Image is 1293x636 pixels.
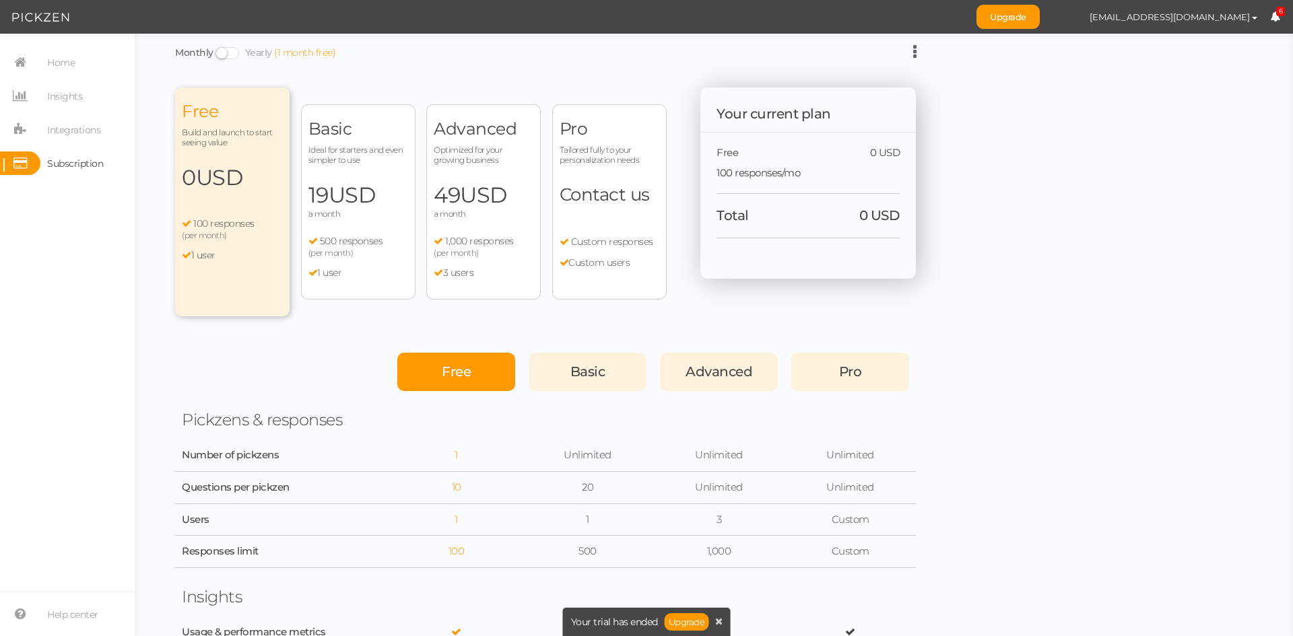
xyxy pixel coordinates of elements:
[1077,5,1270,28] button: [EMAIL_ADDRESS][DOMAIN_NAME]
[660,545,778,558] div: 1,000
[308,182,408,209] span: 19
[976,5,1040,29] a: Upgrade
[182,587,384,607] div: Insights
[434,209,466,219] span: a month
[560,145,659,165] span: Tailored fully to your personalization needs
[434,248,479,258] span: (per month)
[529,353,646,391] div: Basic
[560,257,659,269] li: Custom users
[182,545,384,558] div: Responses limit
[791,353,909,391] div: Pro
[397,545,515,558] div: 100
[529,481,646,494] div: 20
[660,353,778,391] div: Advanced
[182,164,283,191] span: 0
[791,481,909,494] div: Unlimited
[1090,11,1250,22] span: [EMAIL_ADDRESS][DOMAIN_NAME]
[308,209,341,219] span: a month
[665,613,709,631] a: Upgrade
[193,217,255,229] span: 100 responses
[460,182,507,208] span: USD
[182,514,384,526] div: Users
[717,160,900,180] div: 100 responses/mo
[442,363,471,380] span: Free
[1053,5,1077,29] img: 2901cdefcd95cc2dfa0da2fb5844dd5b
[175,87,290,316] div: Free Build and launch to start seeing value 0USD 100 responses (per month) 1 user
[560,118,659,139] span: Pro
[329,182,376,208] span: USD
[529,449,646,462] div: Unlimited
[47,153,103,174] span: Subscription
[791,514,909,526] div: Custom
[182,127,283,147] span: Build and launch to start seeing value
[308,267,408,279] li: 1 user
[870,147,900,160] span: 0 USD
[660,481,778,494] div: Unlimited
[196,164,243,190] span: USD
[397,449,515,462] div: 1
[660,449,778,462] div: Unlimited
[791,545,909,558] div: Custom
[182,250,283,262] li: 1 user
[434,118,533,139] span: Advanced
[700,87,916,133] div: Your current plan
[397,514,515,526] div: 1
[274,47,335,59] div: (1 month free)
[560,184,650,205] span: Contact us
[397,481,515,494] div: 10
[47,604,98,625] span: Help center
[308,118,408,139] span: Basic
[571,617,658,627] span: Your trial has ended
[320,235,383,247] span: 500 responses
[397,353,515,391] div: Free
[182,410,384,430] div: Pickzens & responses
[434,145,533,165] span: Optimized for your growing business
[717,147,738,160] span: Free
[571,236,653,248] span: Custom responses
[791,449,909,462] div: Unlimited
[570,363,605,380] span: Basic
[445,235,514,247] span: 1,000 responses
[175,46,213,59] a: Monthly
[182,101,283,122] span: Free
[308,248,354,258] span: (per month)
[1276,7,1286,17] span: 6
[182,449,242,462] div: Number of pickzens
[47,119,100,141] span: Integrations
[434,182,533,209] span: 49
[686,363,752,380] span: Advanced
[308,145,408,165] span: Ideal for starters and even simpler to use
[47,52,75,73] span: Home
[717,207,749,224] span: Total
[529,545,646,558] div: 500
[660,514,778,526] div: 3
[301,104,416,299] div: Basic Ideal for starters and even simpler to use 19USD a month 500 responses (per month) 1 user
[426,104,541,299] div: Advanced Optimized for your growing business 49USD a month 1,000 responses (per month) 3 users
[182,481,384,494] div: Questions per pickzen
[839,363,862,380] span: Pro
[552,104,667,299] div: Pro Tailored fully to your personalization needs Contact us Custom responses Custom users
[12,9,69,26] img: Pickzen logo
[859,207,900,224] span: 0 USD
[529,514,646,526] div: 1
[182,230,227,240] span: (per month)
[434,267,533,279] li: 3 users
[47,85,82,107] span: Insights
